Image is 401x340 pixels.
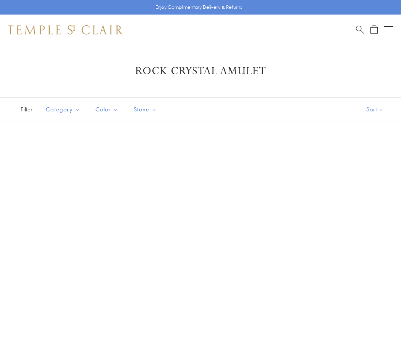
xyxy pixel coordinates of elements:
[370,25,378,34] a: Open Shopping Bag
[92,105,124,114] span: Color
[42,105,86,114] span: Category
[19,64,382,78] h1: Rock Crystal Amulet
[384,25,393,34] button: Open navigation
[8,25,123,34] img: Temple St. Clair
[90,101,124,118] button: Color
[349,98,401,121] button: Show sort by
[40,101,86,118] button: Category
[130,105,163,114] span: Stone
[356,25,364,34] a: Search
[128,101,163,118] button: Stone
[155,3,242,11] p: Enjoy Complimentary Delivery & Returns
